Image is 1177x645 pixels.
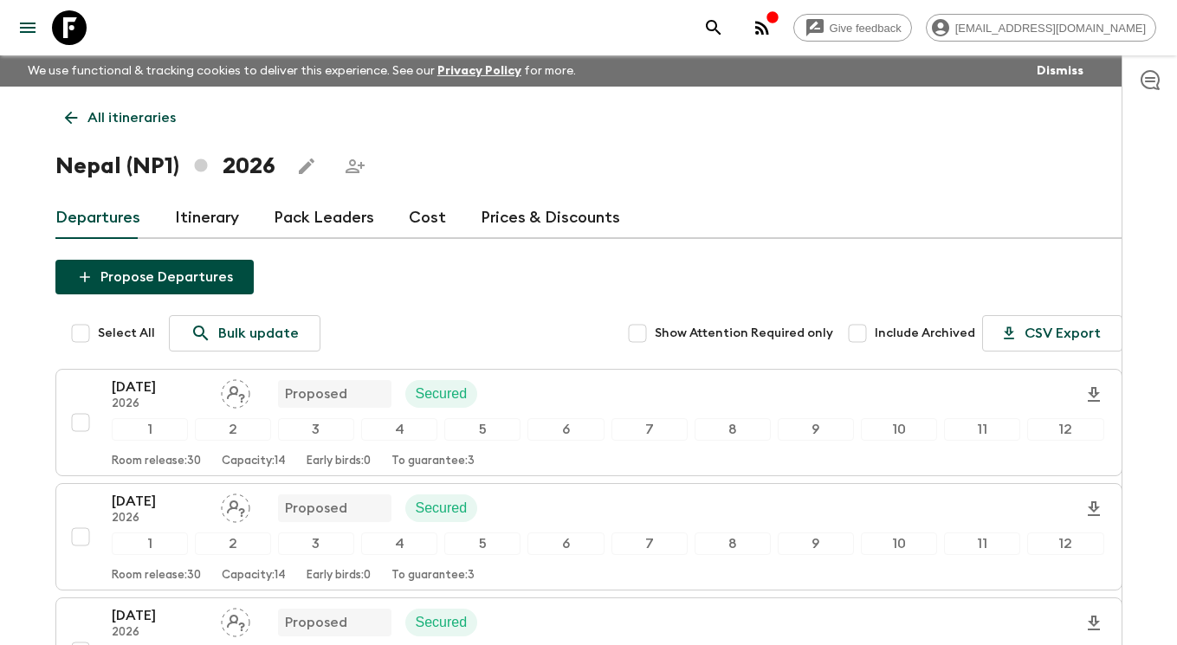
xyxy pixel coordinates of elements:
button: CSV Export [982,315,1122,352]
p: Secured [416,498,468,519]
div: 3 [278,418,354,441]
p: To guarantee: 3 [391,569,475,583]
div: 9 [778,418,854,441]
p: Room release: 30 [112,569,201,583]
svg: Download Onboarding [1083,384,1104,405]
div: 7 [611,532,688,555]
div: 12 [1027,418,1103,441]
p: 2026 [112,626,207,640]
a: Itinerary [175,197,239,239]
p: 2026 [112,397,207,411]
a: Prices & Discounts [481,197,620,239]
div: 6 [527,532,604,555]
div: Secured [405,609,478,636]
div: 5 [444,532,521,555]
div: 12 [1027,532,1103,555]
div: Secured [405,494,478,522]
a: Cost [409,197,446,239]
span: Select All [98,325,155,342]
div: 9 [778,532,854,555]
div: 2 [195,418,271,441]
p: [DATE] [112,605,207,626]
div: 1 [112,532,188,555]
span: Share this itinerary [338,149,372,184]
p: [DATE] [112,377,207,397]
div: 8 [695,532,771,555]
div: 11 [944,532,1020,555]
div: 2 [195,532,271,555]
div: 3 [278,532,354,555]
span: Assign pack leader [221,613,250,627]
div: [EMAIL_ADDRESS][DOMAIN_NAME] [926,14,1156,42]
span: Assign pack leader [221,499,250,513]
a: Privacy Policy [437,65,521,77]
p: Bulk update [218,323,299,344]
div: 5 [444,418,521,441]
div: 8 [695,418,771,441]
div: 1 [112,418,188,441]
span: [EMAIL_ADDRESS][DOMAIN_NAME] [946,22,1155,35]
button: Edit this itinerary [289,149,324,184]
p: We use functional & tracking cookies to deliver this experience. See our for more. [21,55,583,87]
h1: Nepal (NP1) 2026 [55,149,275,184]
a: Bulk update [169,315,320,352]
p: Capacity: 14 [222,569,286,583]
button: Propose Departures [55,260,254,294]
button: search adventures [696,10,731,45]
span: Assign pack leader [221,384,250,398]
a: Give feedback [793,14,912,42]
span: Give feedback [820,22,911,35]
p: Proposed [285,498,347,519]
div: 4 [361,532,437,555]
p: 2026 [112,512,207,526]
a: All itineraries [55,100,185,135]
svg: Download Onboarding [1083,499,1104,519]
p: Capacity: 14 [222,455,286,468]
p: To guarantee: 3 [391,455,475,468]
p: Secured [416,612,468,633]
button: Dismiss [1032,59,1088,83]
p: Proposed [285,384,347,404]
div: 4 [361,418,437,441]
p: Early birds: 0 [307,569,371,583]
div: Secured [405,380,478,408]
p: Room release: 30 [112,455,201,468]
div: 6 [527,418,604,441]
p: Proposed [285,612,347,633]
p: Secured [416,384,468,404]
p: [DATE] [112,491,207,512]
div: 10 [861,532,937,555]
div: 7 [611,418,688,441]
svg: Download Onboarding [1083,613,1104,634]
a: Departures [55,197,140,239]
span: Show Attention Required only [655,325,833,342]
p: All itineraries [87,107,176,128]
span: Include Archived [875,325,975,342]
div: 11 [944,418,1020,441]
p: Early birds: 0 [307,455,371,468]
div: 10 [861,418,937,441]
a: Pack Leaders [274,197,374,239]
button: [DATE]2026Assign pack leaderProposedSecured123456789101112Room release:30Capacity:14Early birds:0... [55,369,1122,476]
button: [DATE]2026Assign pack leaderProposedSecured123456789101112Room release:30Capacity:14Early birds:0... [55,483,1122,590]
button: menu [10,10,45,45]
